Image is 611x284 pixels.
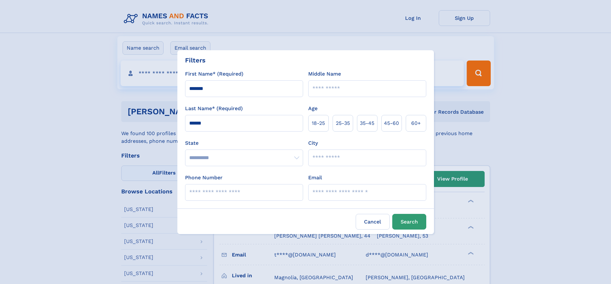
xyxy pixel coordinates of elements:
label: Email [308,174,322,182]
label: Age [308,105,318,112]
span: 18‑25 [312,119,325,127]
div: Filters [185,55,206,65]
span: 25‑35 [336,119,350,127]
button: Search [392,214,426,230]
label: State [185,139,303,147]
label: First Name* (Required) [185,70,243,78]
label: Cancel [356,214,390,230]
span: 45‑60 [384,119,399,127]
span: 60+ [411,119,421,127]
span: 35‑45 [360,119,374,127]
label: Last Name* (Required) [185,105,243,112]
label: City [308,139,318,147]
label: Phone Number [185,174,223,182]
label: Middle Name [308,70,341,78]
